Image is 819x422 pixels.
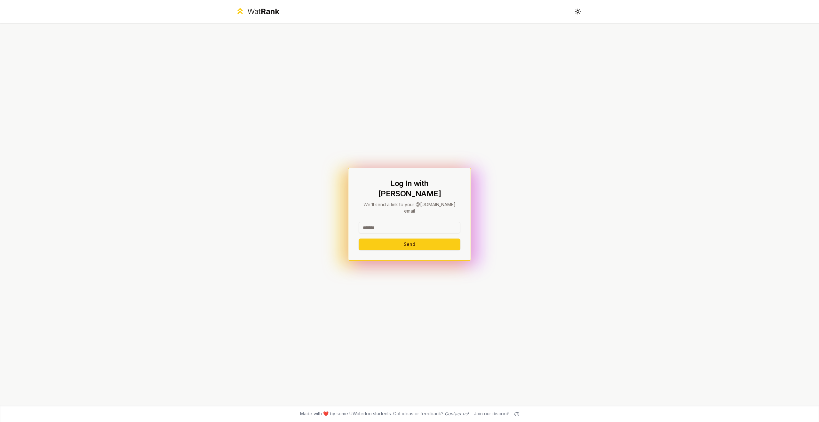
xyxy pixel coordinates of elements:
a: Contact us! [445,411,469,416]
a: WatRank [235,6,279,17]
span: Rank [261,7,279,16]
p: We'll send a link to your @[DOMAIN_NAME] email [359,201,460,214]
h1: Log In with [PERSON_NAME] [359,178,460,199]
button: Send [359,239,460,250]
span: Made with ❤️ by some UWaterloo students. Got ideas or feedback? [300,410,469,417]
div: Join our discord! [474,410,509,417]
div: Wat [247,6,279,17]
